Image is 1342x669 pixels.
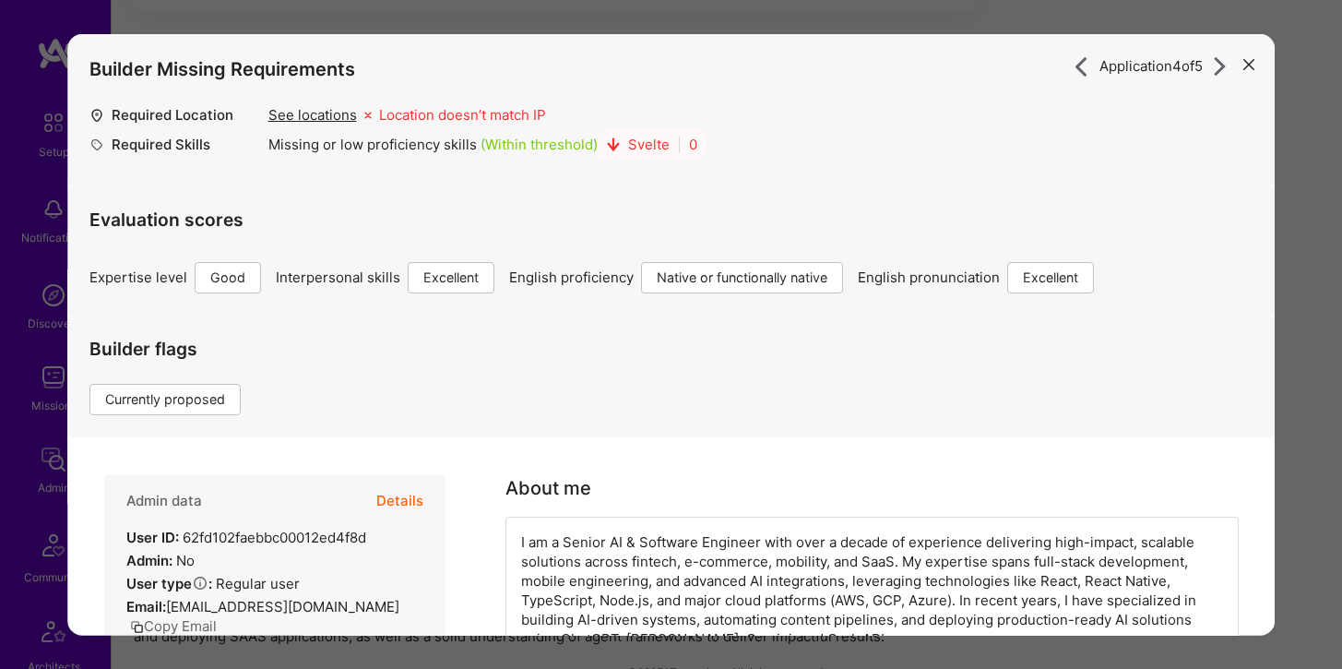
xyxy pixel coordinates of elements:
i: Help [192,575,208,591]
i: icon Close [1243,59,1254,70]
div: Missing or low proficiency skills [268,134,707,163]
h4: Admin data [126,493,202,509]
div: See locations [268,104,357,124]
div: (Within threshold) [481,134,598,163]
strong: User ID: [126,529,179,546]
i: icon Missing [364,104,372,125]
span: Application 4 of 5 [1099,56,1203,76]
span: Expertise level [89,268,187,287]
strong: Email: [126,598,166,615]
i: icon Copy [130,620,144,634]
span: [EMAIL_ADDRESS][DOMAIN_NAME] [166,598,399,615]
i: icon ArrowRight [1210,55,1231,77]
button: Details [376,474,423,528]
span: Interpersonal skills [276,268,400,287]
div: Excellent [408,262,494,293]
div: Required Skills [112,134,268,163]
div: About me [505,474,590,502]
i: icon Tag [89,134,104,155]
div: Good [195,262,261,293]
div: Native or functionally native [641,262,843,293]
div: Regular user [126,574,300,593]
div: Currently proposed [89,384,241,415]
div: No [126,551,195,570]
div: Svelte 0 [598,129,707,159]
strong: User type : [126,575,212,592]
span: English proficiency [509,268,634,287]
div: 62fd102faebbc00012ed4f8d [126,528,366,547]
h4: Builder flags [89,339,255,360]
i: icon ArrowRight [1071,55,1092,77]
i: icon Low [607,137,621,151]
h4: Builder Missing Requirements [89,58,355,80]
strong: Admin: [126,552,172,569]
h4: Evaluation scores [89,209,1253,231]
span: | [677,137,682,151]
div: Excellent [1007,262,1094,293]
button: Copy Email [130,616,217,636]
div: Location doesn’t match IP [379,104,546,134]
i: icon Location [89,104,104,125]
span: English pronunciation [858,268,1000,287]
div: modal [67,33,1276,636]
div: Required Location [112,104,268,134]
